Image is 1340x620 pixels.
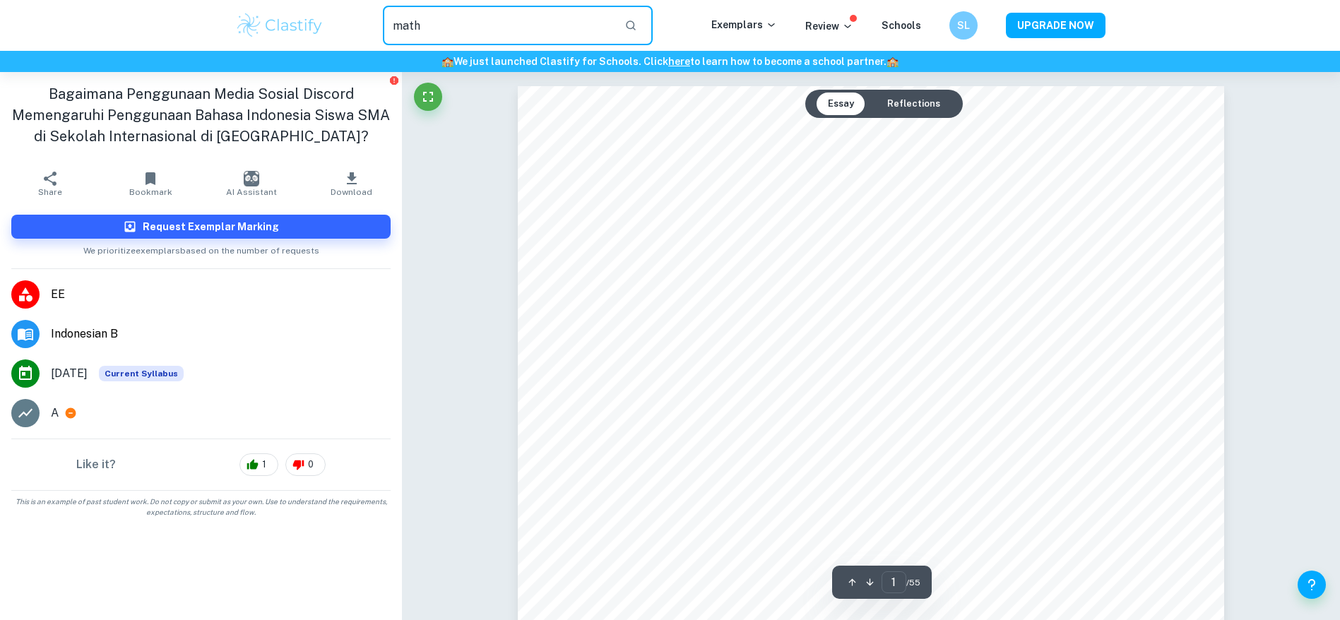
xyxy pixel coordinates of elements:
span: AI Assistant [226,187,277,197]
span: We prioritize exemplars based on the number of requests [83,239,319,257]
h1: Bagaimana Penggunaan Media Sosial Discord Memengaruhi Penggunaan Bahasa Indonesia Siswa SMA di Se... [11,83,391,147]
button: Fullscreen [414,83,442,111]
h6: We just launched Clastify for Schools. Click to learn how to become a school partner. [3,54,1337,69]
a: here [668,56,690,67]
p: Exemplars [711,17,777,32]
button: Reflections [876,93,951,115]
button: AI Assistant [201,164,302,203]
span: 🏫 [887,56,899,67]
span: Download [331,187,372,197]
div: This exemplar is based on the current syllabus. Feel free to refer to it for inspiration/ideas wh... [99,366,184,381]
button: Essay [817,93,865,115]
p: A [51,405,59,422]
span: Current Syllabus [99,366,184,381]
img: AI Assistant [244,171,259,186]
div: 0 [285,453,326,476]
span: EE [51,286,391,303]
img: Clastify logo [235,11,325,40]
span: Indonesian B [51,326,391,342]
a: Schools [882,20,921,31]
span: / 55 [906,576,920,589]
button: SL [949,11,978,40]
span: 🏫 [441,56,453,67]
h6: Request Exemplar Marking [143,219,279,234]
span: [DATE] [51,365,88,382]
div: 1 [239,453,278,476]
input: Search for any exemplars... [383,6,614,45]
p: Review [805,18,853,34]
button: Request Exemplar Marking [11,215,391,239]
button: UPGRADE NOW [1006,13,1105,38]
span: This is an example of past student work. Do not copy or submit as your own. Use to understand the... [6,496,396,518]
span: 0 [300,458,321,472]
button: Download [302,164,402,203]
button: Help and Feedback [1298,571,1326,599]
span: Bookmark [129,187,172,197]
span: 1 [254,458,274,472]
button: Bookmark [100,164,201,203]
button: Report issue [389,75,399,85]
span: Share [38,187,62,197]
h6: Like it? [76,456,116,473]
h6: SL [955,18,971,33]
